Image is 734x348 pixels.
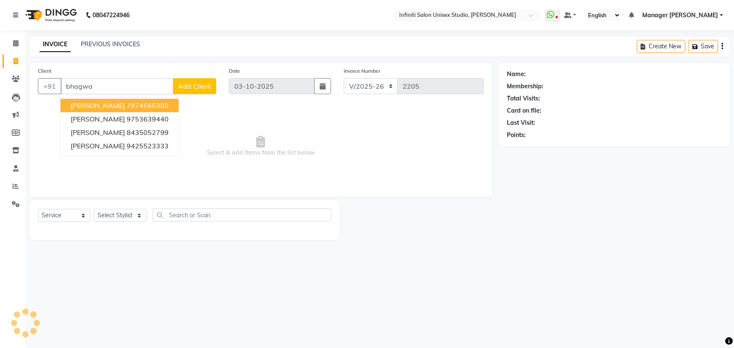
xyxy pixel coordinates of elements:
[127,115,169,123] ngb-highlight: 9753639440
[127,128,169,137] ngb-highlight: 8435052799
[127,101,169,110] ngb-highlight: 7974565380
[61,78,173,94] input: Search by Name/Mobile/Email/Code
[344,67,380,75] label: Invoice Number
[637,40,685,53] button: Create New
[507,119,535,127] div: Last Visit:
[173,78,216,94] button: Add Client
[38,104,484,188] span: Select & add items from the list below
[229,67,240,75] label: Date
[153,208,331,221] input: Search or Scan
[178,82,211,90] span: Add Client
[38,78,61,94] button: +91
[71,101,125,110] span: [PERSON_NAME]
[71,115,125,123] span: [PERSON_NAME]
[507,106,541,115] div: Card on file:
[127,142,169,150] ngb-highlight: 9425523333
[507,131,526,140] div: Points:
[38,67,51,75] label: Client
[40,37,71,52] a: INVOICE
[93,3,130,27] b: 08047224946
[71,128,125,137] span: [PERSON_NAME]
[642,11,718,20] span: Manager [PERSON_NAME]
[507,82,543,91] div: Membership:
[507,94,540,103] div: Total Visits:
[507,70,526,79] div: Name:
[689,40,718,53] button: Save
[81,40,140,48] a: PREVIOUS INVOICES
[71,142,125,150] span: [PERSON_NAME]
[21,3,79,27] img: logo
